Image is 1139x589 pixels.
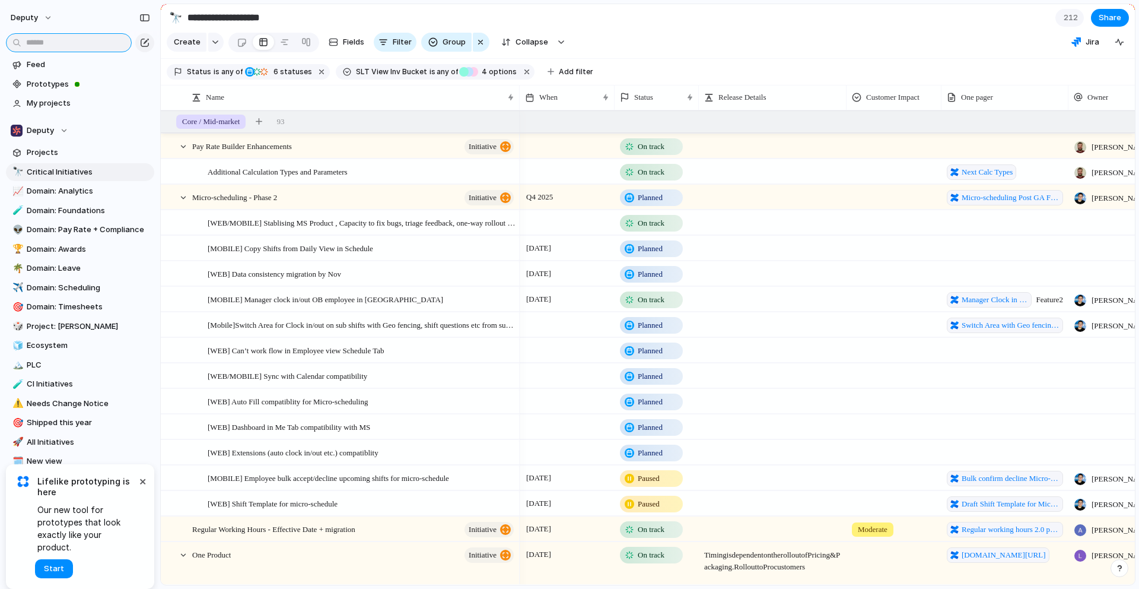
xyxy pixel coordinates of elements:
span: initiative [469,547,497,563]
span: Prototypes [27,78,150,90]
span: Switch Area with Geo fencing and Shift questions for Micro-scheduling clock in out?force_transiti... [962,319,1060,331]
span: All Initiatives [27,436,150,448]
div: 🏆 [12,242,21,256]
span: [Mobile]Switch Area for Clock in/out on sub shifts with Geo fencing, shift questions etc from sub... [208,318,516,331]
span: PLC [27,359,150,371]
button: ✈️ [11,282,23,294]
span: On track [638,549,664,561]
button: initiative [464,522,514,537]
a: Bulk confirm decline Micro-schedule via Mobile [947,471,1063,486]
span: Our new tool for prototypes that look exactly like your product. [37,503,136,553]
a: My projects [6,94,154,112]
span: Name [206,91,224,103]
button: isany of [427,65,461,78]
span: On track [638,524,664,536]
a: 🏆Domain: Awards [6,240,154,258]
div: 📈Domain: Analytics [6,182,154,200]
span: Paused [638,498,660,510]
span: any of [435,66,459,77]
div: 🗓️ [12,455,21,468]
span: Status [634,91,653,103]
a: 👽Domain: Pay Rate + Compliance [6,221,154,239]
span: [WEB] Dashboard in Me Tab compatibility with MS [208,420,370,433]
span: On track [638,141,664,153]
span: Start [44,563,64,575]
span: Lifelike prototyping is here [37,476,136,498]
button: isany of [211,65,245,78]
span: Add filter [559,66,593,77]
button: Deputy [6,122,154,140]
span: Planned [638,447,663,459]
span: On track [638,217,664,229]
a: Draft Shift Template for Micro-schedule [947,496,1063,512]
div: 🔭Critical Initiatives [6,163,154,181]
div: 🎯 [12,300,21,314]
span: Feature 2 [942,287,1068,308]
button: Dismiss [135,474,149,488]
span: Bulk confirm decline Micro-schedule via Mobile [962,473,1060,484]
span: New view [27,455,150,467]
span: When [539,91,558,103]
span: Additional Calculation Types and Parameters [208,164,348,178]
div: ⚠️ [12,397,21,410]
span: Moderate [858,524,887,536]
span: Planned [638,396,663,408]
span: is [214,66,219,77]
span: My projects [27,97,150,109]
span: [DATE] [523,267,554,281]
a: 🧪CI Initiatives [6,375,154,393]
span: [DATE] [523,547,554,562]
button: 6 statuses [244,65,314,78]
span: Owner [1087,91,1108,103]
button: 4 options [459,65,519,78]
div: 🌴Domain: Leave [6,259,154,277]
button: Fields [324,33,369,52]
span: initiative [469,138,497,155]
a: Prototypes [6,75,154,93]
span: Deputy [27,125,54,137]
span: CI Initiatives [27,378,150,390]
span: Jira [1086,36,1099,48]
span: Domain: Pay Rate + Compliance [27,224,150,236]
span: Domain: Awards [27,243,150,255]
span: initiative [469,189,497,206]
span: Filter [393,36,412,48]
button: 🧊 [11,340,23,351]
span: Draft Shift Template for Micro-schedule [962,498,1060,510]
button: initiative [464,547,514,563]
div: 🌴 [12,262,21,275]
button: Share [1091,9,1129,27]
a: Manager Clock in out on behalf of Employee for Micro-Schedule [947,292,1032,308]
div: 🎲 [12,319,21,333]
div: 🎯 [12,416,21,430]
button: 🔭 [11,166,23,178]
span: deputy [11,12,38,24]
button: ⚠️ [11,398,23,410]
div: 🎯Domain: Timesheets [6,298,154,316]
span: 93 [276,116,284,128]
a: [DOMAIN_NAME][URL] [947,547,1049,563]
button: 🚀 [11,436,23,448]
button: 🧪 [11,205,23,217]
a: Projects [6,144,154,161]
div: 🧪Domain: Foundations [6,202,154,220]
div: ✈️ [12,281,21,294]
button: 🎯 [11,417,23,429]
span: Core / Mid-market [182,116,240,128]
button: Group [421,33,472,52]
button: deputy [5,8,59,27]
a: 🗓️New view [6,452,154,470]
span: Needs Change Notice [27,398,150,410]
span: [MOBILE] Copy Shifts from Daily View in Schedule [208,241,373,255]
div: 🧊 [12,339,21,353]
a: 🎯Shipped this year [6,414,154,432]
button: 🏔️ [11,359,23,371]
button: Jira [1067,33,1104,51]
span: 212 [1064,12,1081,24]
span: initiative [469,521,497,538]
span: [WEB] Auto Fill compatiblity for Micro-scheduling [208,394,368,408]
a: 🧊Ecosystem [6,337,154,354]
